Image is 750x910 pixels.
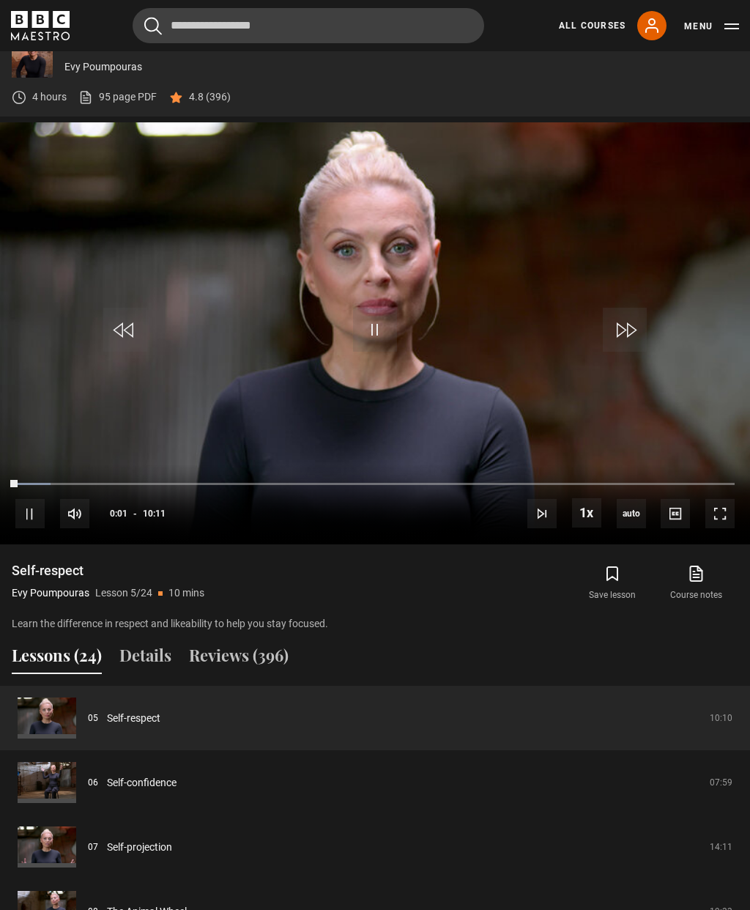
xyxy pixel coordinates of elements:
button: Lessons (24) [12,643,102,674]
span: 10:11 [143,500,166,527]
button: Submit the search query [144,17,162,35]
a: Self-respect [107,711,160,726]
p: Evy Poumpouras [12,585,89,601]
button: Pause [15,499,45,528]
a: Course notes [655,562,738,604]
span: - [133,508,137,519]
p: The Art of Influence [64,40,738,53]
span: 0:01 [110,500,127,527]
h1: Self-respect [12,562,204,580]
p: 4 hours [32,89,67,105]
button: Mute [60,499,89,528]
span: auto [617,499,646,528]
button: Toggle navigation [684,19,739,34]
svg: BBC Maestro [11,11,70,40]
button: Next Lesson [527,499,557,528]
p: 10 mins [168,585,204,601]
button: Save lesson [571,562,654,604]
input: Search [133,8,484,43]
button: Details [119,643,171,674]
a: All Courses [559,19,625,32]
a: 95 page PDF [78,89,157,105]
p: Evy Poumpouras [64,59,738,75]
p: Learn the difference in respect and likeability to help you stay focused. [12,616,738,632]
div: Progress Bar [15,483,735,486]
a: Self-confidence [107,775,177,791]
button: Captions [661,499,690,528]
p: 4.8 (396) [189,89,231,105]
button: Fullscreen [705,499,735,528]
a: Self-projection [107,840,172,855]
button: Reviews (396) [189,643,289,674]
button: Playback Rate [572,498,601,528]
p: Lesson 5/24 [95,585,152,601]
div: Current quality: 720p [617,499,646,528]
